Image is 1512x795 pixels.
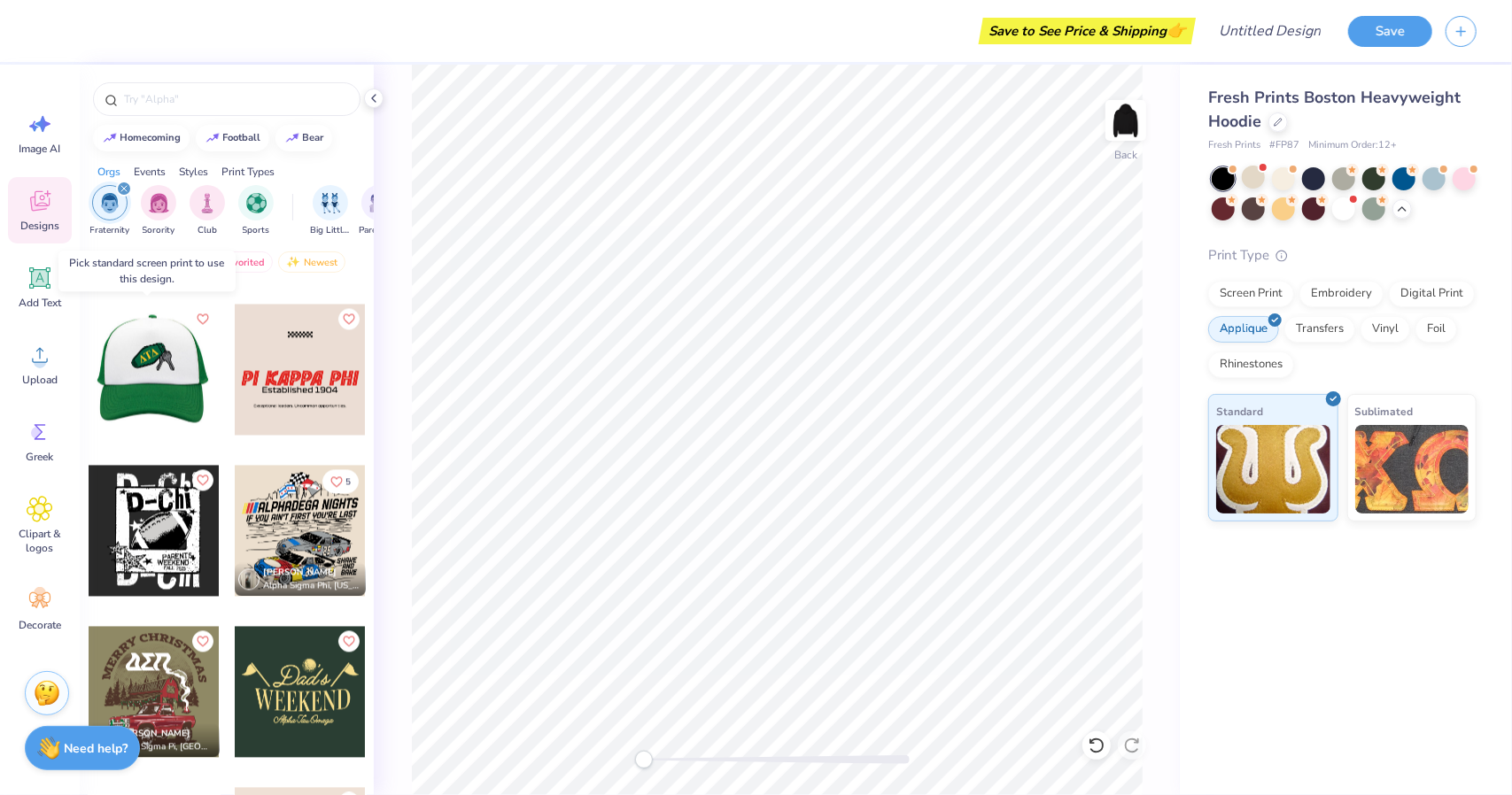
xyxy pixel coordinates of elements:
[90,185,130,237] button: filter button
[192,631,213,652] button: Like
[1348,16,1432,47] button: Save
[1208,316,1279,343] div: Applique
[310,224,351,237] span: Big Little Reveal
[1208,245,1477,266] div: Print Type
[27,450,54,464] span: Greek
[100,193,120,213] img: Fraternity Image
[310,185,351,237] div: filter for Big Little Reveal
[1216,402,1263,421] span: Standard
[1415,316,1457,343] div: Foil
[321,193,340,213] img: Big Little Reveal Image
[198,224,217,237] span: Club
[285,133,299,143] img: trend_line.gif
[1355,425,1469,513] img: Sublimated
[359,185,399,237] button: filter button
[1208,281,1294,307] div: Screen Print
[1284,316,1355,343] div: Transfers
[134,164,166,180] div: Events
[359,224,399,237] span: Parent's Weekend
[221,164,275,180] div: Print Types
[93,125,190,151] button: homecoming
[1208,87,1461,132] span: Fresh Prints Boston Heavyweight Hoodie
[983,18,1191,44] div: Save to See Price & Shipping
[22,373,58,387] span: Upload
[369,193,390,213] img: Parent's Weekend Image
[1108,103,1144,138] img: Back
[122,90,349,108] input: Try "Alpha"
[286,256,300,268] img: newest.gif
[141,185,176,237] div: filter for Sorority
[11,527,69,555] span: Clipart & logos
[1216,425,1330,513] img: Standard
[243,224,270,237] span: Sports
[1208,138,1260,153] span: Fresh Prints
[90,185,130,237] div: filter for Fraternity
[1355,402,1414,421] span: Sublimated
[205,133,220,143] img: trend_line.gif
[196,125,269,151] button: football
[192,309,213,330] button: Like
[1269,138,1299,153] span: # FP87
[20,219,59,233] span: Designs
[238,185,274,237] div: filter for Sports
[19,618,61,632] span: Decorate
[143,224,175,237] span: Sorority
[90,224,130,237] span: Fraternity
[1114,147,1137,163] div: Back
[141,185,176,237] button: filter button
[19,142,61,156] span: Image AI
[179,164,208,180] div: Styles
[359,185,399,237] div: filter for Parent's Weekend
[246,193,267,213] img: Sports Image
[1208,351,1294,378] div: Rhinestones
[338,631,360,652] button: Like
[19,296,61,310] span: Add Text
[190,185,225,237] div: filter for Club
[1205,13,1335,49] input: Untitled Design
[120,133,182,143] div: homecoming
[65,740,128,757] strong: Need help?
[263,580,359,593] span: Alpha Sigma Phi, [US_STATE][GEOGRAPHIC_DATA]
[149,193,169,213] img: Sorority Image
[1361,316,1410,343] div: Vinyl
[238,185,274,237] button: filter button
[117,728,190,740] span: [PERSON_NAME]
[278,251,345,273] div: Newest
[275,125,332,151] button: bear
[263,567,337,579] span: [PERSON_NAME]
[635,751,653,768] div: Accessibility label
[117,741,213,754] span: Delta Sigma Pi, [GEOGRAPHIC_DATA][US_STATE]
[1299,281,1384,307] div: Embroidery
[192,470,213,491] button: Like
[103,133,117,143] img: trend_line.gif
[322,470,359,494] button: Like
[1389,281,1475,307] div: Digital Print
[190,185,225,237] button: filter button
[338,309,360,330] button: Like
[1167,19,1186,41] span: 👉
[198,193,217,213] img: Club Image
[58,251,236,291] div: Pick standard screen print to use this design.
[97,164,120,180] div: Orgs
[303,133,324,143] div: bear
[223,133,261,143] div: football
[1308,138,1397,153] span: Minimum Order: 12 +
[310,185,351,237] button: filter button
[345,478,351,487] span: 5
